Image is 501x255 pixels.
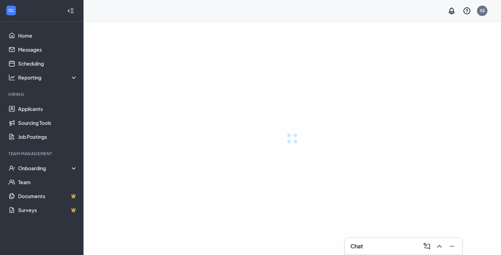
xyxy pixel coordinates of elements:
svg: ChevronUp [435,242,444,250]
div: Onboarding [18,165,78,172]
a: Messages [18,43,78,57]
svg: WorkstreamLogo [8,7,15,14]
a: Scheduling [18,57,78,70]
a: Applicants [18,102,78,116]
button: ChevronUp [433,241,444,252]
a: Home [18,29,78,43]
svg: Collapse [67,7,74,14]
div: SE [480,8,485,14]
svg: Analysis [8,74,15,81]
h3: Chat [350,242,363,250]
a: Job Postings [18,130,78,144]
svg: QuestionInfo [463,7,471,15]
svg: ComposeMessage [423,242,431,250]
div: Hiring [8,91,76,97]
a: SurveysCrown [18,203,78,217]
div: Reporting [18,74,78,81]
button: ComposeMessage [421,241,432,252]
svg: UserCheck [8,165,15,172]
a: Team [18,175,78,189]
button: Minimize [446,241,457,252]
svg: Minimize [448,242,456,250]
a: Sourcing Tools [18,116,78,130]
a: DocumentsCrown [18,189,78,203]
svg: Notifications [447,7,456,15]
div: Team Management [8,151,76,157]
